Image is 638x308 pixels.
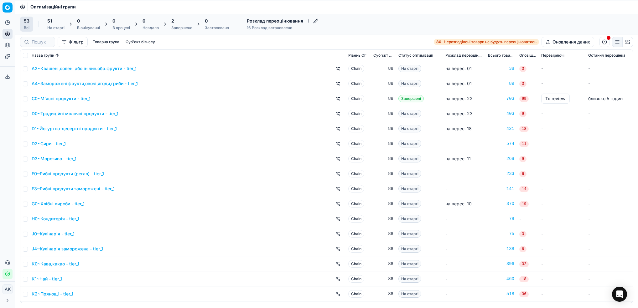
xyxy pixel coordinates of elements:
span: Chain [348,200,364,208]
span: Рівень OГ [348,53,366,58]
a: J0~Кулінарія - tier_1 [32,231,75,237]
a: C0~М'ясні продукти - tier_1 [32,95,91,102]
span: Оптимізаційні групи [30,4,76,10]
span: На старті [398,200,421,208]
a: K0~Кава,какао - tier_1 [32,261,79,267]
td: - [443,136,485,151]
a: 89 [488,80,514,87]
span: Chain [348,65,364,72]
h4: Розклад переоцінювання [247,18,318,24]
span: Chain [348,140,364,147]
div: В очікуванні [77,25,100,30]
a: F0~Рибні продукти (регал) - tier_1 [32,171,104,177]
td: - [539,166,586,181]
span: AK [3,285,12,294]
div: 88 [373,276,393,282]
span: на верес. 01 [445,81,472,86]
a: 518 [488,291,514,297]
span: 3 [519,66,526,72]
div: 88 [373,201,393,207]
a: 396 [488,261,514,267]
td: - [539,106,586,121]
td: - [539,76,586,91]
td: - [586,166,633,181]
span: Назва групи [32,53,54,58]
span: Chain [348,170,364,177]
td: - [539,226,586,241]
td: - [539,61,586,76]
td: - [586,121,633,136]
td: - [586,196,633,211]
td: - [443,226,485,241]
div: 460 [488,276,514,282]
span: 53 [24,18,29,24]
div: 88 [373,216,393,222]
a: 421 [488,126,514,132]
td: - [539,136,586,151]
span: На старті [398,290,421,298]
span: на верес. 22 [445,96,473,101]
button: AK [3,284,13,294]
span: Оповіщення [519,53,536,58]
a: A2~Квашені,солені або ін.чин.обр.фрукти - tier_1 [32,65,137,72]
td: - [443,181,485,196]
a: H0~Кондитерія - tier_1 [32,216,79,222]
span: Chain [348,230,364,238]
td: - [586,286,633,301]
nav: breadcrumb [30,4,76,10]
span: Chain [348,275,364,283]
span: на верес. 18 [445,126,472,131]
span: близько 5 годин [588,96,623,101]
span: 3 [519,81,526,87]
span: На старті [398,65,421,72]
td: - [539,256,586,271]
div: 88 [373,261,393,267]
span: 9 [519,111,526,117]
a: 703 [488,95,514,102]
a: F3~Рибні продукти заморожені - tier_1 [32,186,115,192]
a: 80Нерозподілені товари не будуть переоцінюватись [434,39,539,45]
span: 6 [519,171,526,177]
td: - [586,106,633,121]
span: 19 [519,201,529,207]
span: Суб'єкт бізнесу [373,53,393,58]
span: На старті [398,140,421,147]
span: 9 [519,156,526,162]
div: 88 [373,186,393,192]
a: 78 [488,216,514,222]
span: 32 [519,261,529,267]
div: 88 [373,171,393,177]
span: На старті [398,215,421,223]
span: Завершені [398,95,424,102]
div: 88 [373,80,393,87]
td: - [539,286,586,301]
span: Остання переоцінка [588,53,625,58]
a: D0~Традиційні молочні продукти - tier_1 [32,110,118,117]
div: 16 Розклад встановлено [247,25,318,30]
span: На старті [398,275,421,283]
a: 574 [488,141,514,147]
td: - [586,181,633,196]
div: 268 [488,156,514,162]
span: на верес. 23 [445,111,473,116]
a: A4~Заморожені фрукти,овочі,ягоди,гриби - tier_1 [32,80,138,87]
span: на верес. 11 [445,156,471,161]
span: 6 [519,246,526,252]
div: 88 [373,110,393,117]
a: 38 [488,65,514,72]
td: - [443,271,485,286]
div: Open Intercom Messenger [612,287,627,302]
span: 3 [519,231,526,237]
span: На старті [398,155,421,162]
td: - [586,76,633,91]
div: 88 [373,291,393,297]
button: Sorted by Назва групи ascending [54,52,60,59]
span: На старті [398,230,421,238]
a: D1~Йогуртно-десертні продукти - tier_1 [32,126,117,132]
div: 88 [373,95,393,102]
span: Перевіряючі [541,53,564,58]
button: Товарна група [90,38,122,46]
td: - [443,211,485,226]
